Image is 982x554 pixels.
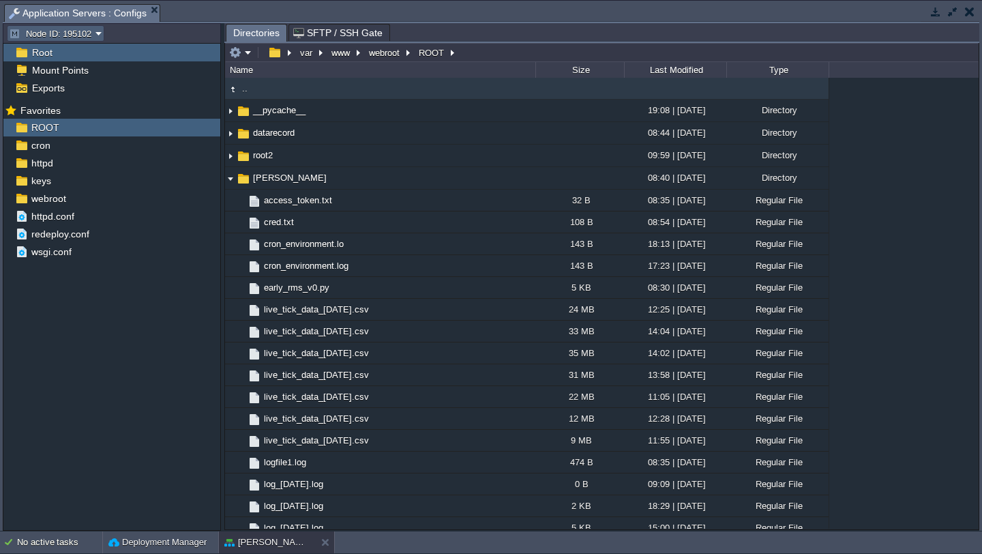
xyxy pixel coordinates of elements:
input: Click to enter the path [225,43,979,62]
div: 08:40 | [DATE] [624,167,726,188]
div: 17:23 | [DATE] [624,255,726,276]
img: AMDAwAAAACH5BAEAAAAALAAAAAABAAEAAAICRAEAOw== [247,194,262,209]
span: Application Servers : Configs [9,5,147,22]
img: AMDAwAAAACH5BAEAAAAALAAAAAABAAEAAAICRAEAOw== [225,123,236,144]
a: early_rms_v0.py [262,282,331,293]
a: __pycache__ [251,104,308,116]
a: datarecord [251,127,297,138]
a: .. [240,83,250,94]
span: SFTP / SSH Gate [293,25,383,41]
img: AMDAwAAAACH5BAEAAAAALAAAAAABAAEAAAICRAEAOw== [247,325,262,340]
div: 474 B [535,452,624,473]
span: Favorites [18,104,63,117]
div: 11:55 | [DATE] [624,430,726,451]
span: live_tick_data_[DATE].csv [262,304,371,315]
div: 14:04 | [DATE] [624,321,726,342]
span: cron_environment.lo [262,238,346,250]
img: AMDAwAAAACH5BAEAAAAALAAAAAABAAEAAAICRAEAOw== [225,168,236,189]
a: Exports [29,82,67,94]
div: 08:54 | [DATE] [624,212,726,233]
img: AMDAwAAAACH5BAEAAAAALAAAAAABAAEAAAICRAEAOw== [236,495,247,516]
span: access_token.txt [262,194,334,206]
img: AMDAwAAAACH5BAEAAAAALAAAAAABAAEAAAICRAEAOw== [236,104,251,119]
a: logfile1.log [262,456,308,468]
span: webroot [29,192,68,205]
img: AMDAwAAAACH5BAEAAAAALAAAAAABAAEAAAICRAEAOw== [225,82,240,97]
span: root2 [251,149,275,161]
div: 11:05 | [DATE] [624,386,726,407]
a: cron_environment.log [262,260,351,272]
a: Root [29,46,55,59]
div: 08:35 | [DATE] [624,190,726,211]
img: AMDAwAAAACH5BAEAAAAALAAAAAABAAEAAAICRAEAOw== [236,171,251,186]
div: 09:09 | [DATE] [624,473,726,495]
img: AMDAwAAAACH5BAEAAAAALAAAAAABAAEAAAICRAEAOw== [247,237,262,252]
img: AMDAwAAAACH5BAEAAAAALAAAAAABAAEAAAICRAEAOw== [236,321,247,342]
img: AMDAwAAAACH5BAEAAAAALAAAAAABAAEAAAICRAEAOw== [236,277,247,298]
a: redeploy.conf [29,228,91,240]
div: 12 MB [535,408,624,429]
button: www [329,46,353,59]
div: 12:28 | [DATE] [624,408,726,429]
span: live_tick_data_[DATE].csv [262,435,371,446]
div: 14:02 | [DATE] [624,342,726,364]
a: httpd [29,157,55,169]
a: log_[DATE].log [262,478,325,490]
img: AMDAwAAAACH5BAEAAAAALAAAAAABAAEAAAICRAEAOw== [236,255,247,276]
div: No active tasks [17,531,102,553]
button: webroot [367,46,403,59]
a: cred.txt [262,216,296,228]
div: 19:08 | [DATE] [624,100,726,121]
div: 18:29 | [DATE] [624,495,726,516]
div: 33 MB [535,321,624,342]
img: AMDAwAAAACH5BAEAAAAALAAAAAABAAEAAAICRAEAOw== [225,145,236,166]
div: Directory [726,145,829,166]
img: AMDAwAAAACH5BAEAAAAALAAAAAABAAEAAAICRAEAOw== [236,212,247,233]
div: Regular File [726,190,829,211]
span: httpd.conf [29,210,76,222]
div: Regular File [726,277,829,298]
div: Regular File [726,233,829,254]
div: Last Modified [625,62,726,78]
img: AMDAwAAAACH5BAEAAAAALAAAAAABAAEAAAICRAEAOw== [236,299,247,320]
a: wsgi.conf [29,246,74,258]
div: Regular File [726,386,829,407]
div: Regular File [726,342,829,364]
img: AMDAwAAAACH5BAEAAAAALAAAAAABAAEAAAICRAEAOw== [247,368,262,383]
a: live_tick_data_[DATE].csv [262,325,371,337]
img: AMDAwAAAACH5BAEAAAAALAAAAAABAAEAAAICRAEAOw== [247,303,262,318]
img: AMDAwAAAACH5BAEAAAAALAAAAAABAAEAAAICRAEAOw== [247,259,262,274]
span: live_tick_data_[DATE].csv [262,347,371,359]
img: AMDAwAAAACH5BAEAAAAALAAAAAABAAEAAAICRAEAOw== [236,517,247,538]
a: Mount Points [29,64,91,76]
img: AMDAwAAAACH5BAEAAAAALAAAAAABAAEAAAICRAEAOw== [247,390,262,405]
div: 32 B [535,190,624,211]
div: Regular File [726,364,829,385]
span: [PERSON_NAME] [251,172,329,184]
a: cron [29,139,53,151]
div: Regular File [726,299,829,320]
div: 143 B [535,255,624,276]
a: live_tick_data_[DATE].csv [262,413,371,424]
div: Directory [726,122,829,143]
img: AMDAwAAAACH5BAEAAAAALAAAAAABAAEAAAICRAEAOw== [247,456,262,471]
div: 143 B [535,233,624,254]
div: 108 B [535,212,624,233]
div: 5 KB [535,517,624,538]
div: 5 KB [535,277,624,298]
a: live_tick_data_[DATE].csv [262,391,371,403]
div: 22 MB [535,386,624,407]
div: 31 MB [535,364,624,385]
img: AMDAwAAAACH5BAEAAAAALAAAAAABAAEAAAICRAEAOw== [236,386,247,407]
div: Regular File [726,212,829,233]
